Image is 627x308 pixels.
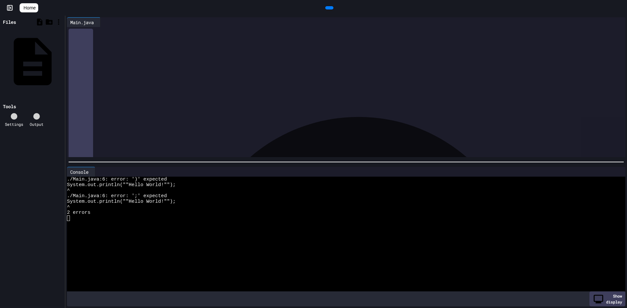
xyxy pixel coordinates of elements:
div: Show display [589,291,625,306]
span: 2 errors [67,210,90,215]
span: ./Main.java:6: error: ';' expected [67,193,167,199]
div: Console [67,169,92,175]
span: System.out.println(""Hello World!""); [67,182,176,188]
span: ^ [67,188,70,193]
span: ./Main.java:6: error: ')' expected [67,177,167,182]
span: Home [24,5,36,11]
span: ^ [67,204,70,210]
span: System.out.println(""Hello World!""); [67,199,176,204]
div: Tools [3,103,16,110]
div: Console [67,167,95,177]
div: Settings [5,121,23,127]
div: Main.java [67,17,101,27]
div: Output [30,121,43,127]
a: Home [20,3,38,12]
div: Files [3,19,16,25]
div: Main.java [67,19,97,26]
